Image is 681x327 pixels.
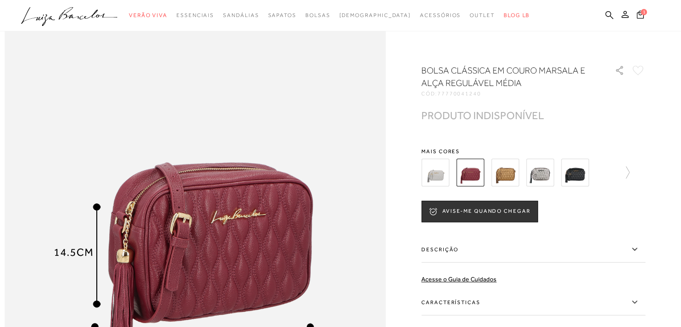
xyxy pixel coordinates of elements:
[339,12,411,18] span: [DEMOGRAPHIC_DATA]
[641,9,647,15] span: 1
[470,7,495,24] a: noSubCategoriesText
[470,12,495,18] span: Outlet
[176,12,214,18] span: Essenciais
[421,289,645,315] label: Características
[634,10,647,22] button: 1
[504,12,530,18] span: BLOG LB
[421,159,449,186] img: BOLSA CLÁSSICA EM COURO CINZA ESTANHO E ALÇA REGULÁVEL MÉDIA
[339,7,411,24] a: noSubCategoriesText
[268,7,296,24] a: noSubCategoriesText
[305,12,330,18] span: Bolsas
[437,90,481,97] span: 77770041240
[561,159,589,186] img: BOLSA CLÁSSICA EM COURO PRETO E ALÇA REGULÁVEL MÉDIA
[504,7,530,24] a: BLOG LB
[421,64,589,89] h1: BOLSA CLÁSSICA EM COURO MARSALA E ALÇA REGULÁVEL MÉDIA
[176,7,214,24] a: noSubCategoriesText
[421,201,538,222] button: AVISE-ME QUANDO CHEGAR
[305,7,330,24] a: noSubCategoriesText
[268,12,296,18] span: Sapatos
[129,12,167,18] span: Verão Viva
[421,237,645,262] label: Descrição
[421,91,600,96] div: CÓD:
[491,159,519,186] img: BOLSA CLÁSSICA EM COURO METALIZADO OURO VELHO E ALÇA REGULÁVEL MÉDIA
[420,7,461,24] a: noSubCategoriesText
[456,159,484,186] img: BOLSA CLÁSSICA EM COURO MARSALA E ALÇA REGULÁVEL MÉDIA
[223,7,259,24] a: noSubCategoriesText
[421,275,497,283] a: Acesse o Guia de Cuidados
[223,12,259,18] span: Sandálias
[129,7,167,24] a: noSubCategoriesText
[421,111,544,120] div: PRODUTO INDISPONÍVEL
[526,159,554,186] img: BOLSA CLÁSSICA EM COURO METALIZADO TITÂNIO E ALÇA REGULÁVEL MÉDIA
[420,12,461,18] span: Acessórios
[421,149,645,154] span: Mais cores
